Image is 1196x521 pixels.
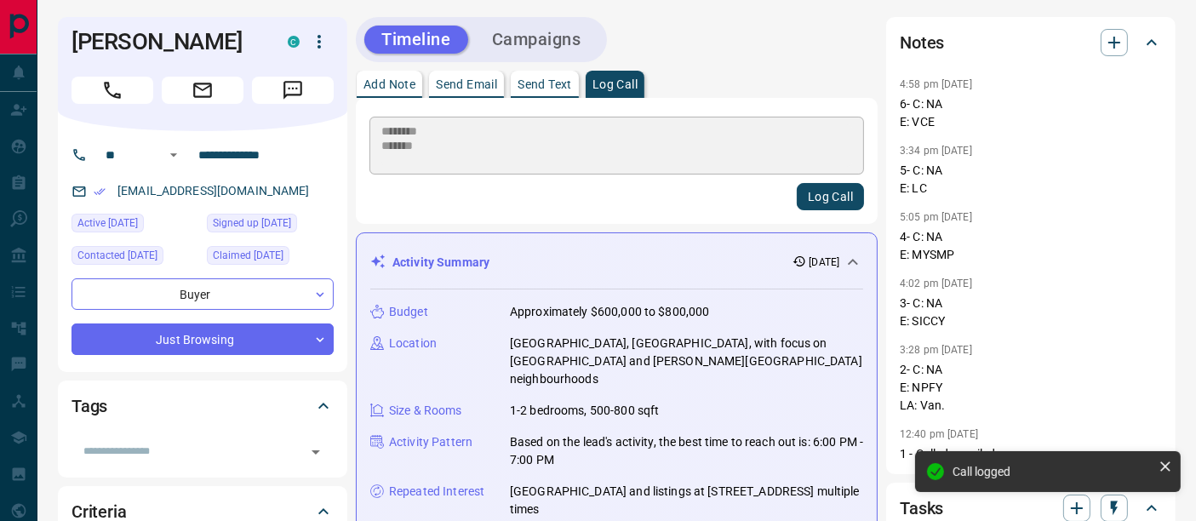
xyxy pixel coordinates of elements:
[510,303,709,321] p: Approximately $600,000 to $800,000
[900,95,1162,131] p: 6- C: NA E: VCE
[163,145,184,165] button: Open
[77,215,138,232] span: Active [DATE]
[900,428,978,440] p: 12:40 pm [DATE]
[900,162,1162,198] p: 5- C: NA E: LC
[510,402,659,420] p: 1-2 bedrooms, 500-800 sqft
[304,440,328,464] button: Open
[900,145,972,157] p: 3:34 pm [DATE]
[213,247,283,264] span: Claimed [DATE]
[510,483,863,518] p: [GEOGRAPHIC_DATA] and listings at [STREET_ADDRESS] multiple times
[900,295,1162,330] p: 3- C: NA E: SICCY
[288,36,300,48] div: condos.ca
[207,214,334,238] div: Thu Aug 28 2025
[72,323,334,355] div: Just Browsing
[900,278,972,289] p: 4:02 pm [DATE]
[510,433,863,469] p: Based on the lead's activity, the best time to reach out is: 6:00 PM - 7:00 PM
[900,211,972,223] p: 5:05 pm [DATE]
[72,214,198,238] div: Fri Sep 05 2025
[72,392,107,420] h2: Tags
[953,465,1152,478] div: Call logged
[389,303,428,321] p: Budget
[592,78,638,90] p: Log Call
[72,28,262,55] h1: [PERSON_NAME]
[72,386,334,427] div: Tags
[72,246,198,270] div: Wed Sep 10 2025
[436,78,497,90] p: Send Email
[389,402,462,420] p: Size & Rooms
[900,361,1162,415] p: 2- C: NA E: NPFY LA: Van.
[389,433,472,451] p: Activity Pattern
[207,246,334,270] div: Sat Aug 30 2025
[475,26,598,54] button: Campaigns
[77,247,157,264] span: Contacted [DATE]
[117,184,310,198] a: [EMAIL_ADDRESS][DOMAIN_NAME]
[252,77,334,104] span: Message
[94,186,106,198] svg: Email Verified
[510,335,863,388] p: [GEOGRAPHIC_DATA], [GEOGRAPHIC_DATA], with focus on [GEOGRAPHIC_DATA] and [PERSON_NAME][GEOGRAPHI...
[900,78,972,90] p: 4:58 pm [DATE]
[162,77,243,104] span: Email
[213,215,291,232] span: Signed up [DATE]
[370,247,863,278] div: Activity Summary[DATE]
[364,26,468,54] button: Timeline
[900,445,1162,463] p: 1 - Called, emailed.
[900,344,972,356] p: 3:28 pm [DATE]
[392,254,489,272] p: Activity Summary
[389,335,437,352] p: Location
[810,255,840,270] p: [DATE]
[900,29,944,56] h2: Notes
[389,483,484,501] p: Repeated Interest
[900,22,1162,63] div: Notes
[72,278,334,310] div: Buyer
[363,78,415,90] p: Add Note
[518,78,572,90] p: Send Text
[900,228,1162,264] p: 4- C: NA E: MYSMP
[72,77,153,104] span: Call
[797,183,864,210] button: Log Call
